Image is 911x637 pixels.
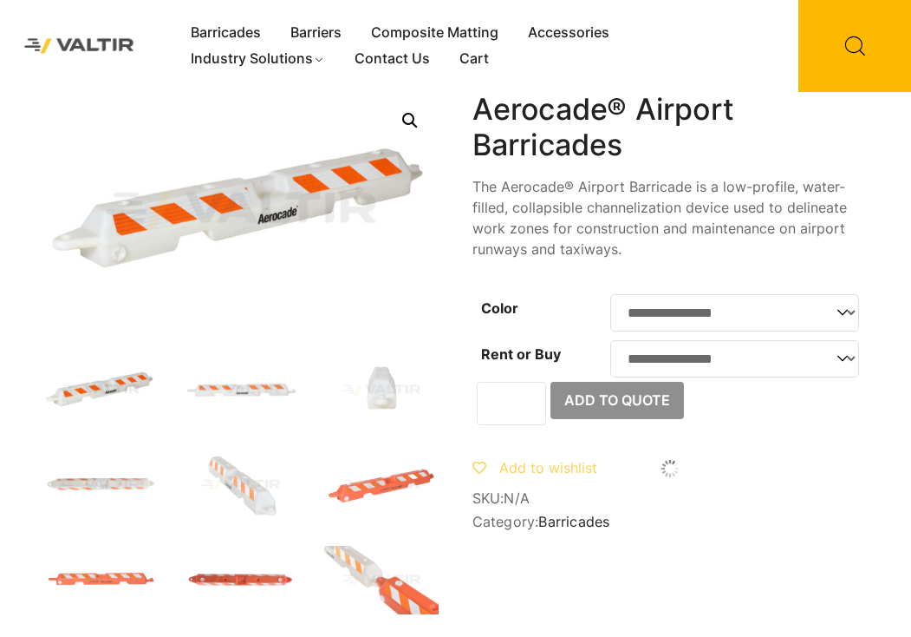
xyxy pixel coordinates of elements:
[176,20,276,46] a: Barricades
[184,356,298,424] img: Aerocade_Nat_Front-1.jpg
[340,46,445,72] a: Contact Us
[43,356,158,424] img: Aerocade_Nat_3Q-1.jpg
[13,27,146,64] img: Valtir Rentals
[184,546,298,614] img: Aerocade_Org_Top.jpg
[472,176,868,259] p: The Aerocade® Airport Barricade is a low-profile, water-filled, collapsible channelization device...
[504,489,530,507] span: N/A
[43,450,158,519] img: Aerocade_Nat_Top.jpg
[538,513,609,530] a: Barricades
[445,46,504,72] a: Cart
[324,356,439,424] img: Aerocade_Nat_Side.jpg
[184,450,298,519] img: Aerocade_Nat_x1-1.jpg
[481,299,518,317] label: Color
[472,514,868,530] span: Category:
[356,20,513,46] a: Composite Matting
[550,382,684,420] button: Add to Quote
[481,345,561,363] label: Rent or Buy
[472,92,868,163] h1: Aerocade® Airport Barricades
[43,546,158,614] img: Aerocade_Org_Front.jpg
[472,490,868,507] span: SKU:
[176,46,340,72] a: Industry Solutions
[324,546,439,614] img: Aerocade_Org_x1.jpg
[477,382,546,425] input: Product quantity
[276,20,356,46] a: Barriers
[513,20,624,46] a: Accessories
[324,450,439,519] img: Aerocade_Org_3Q.jpg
